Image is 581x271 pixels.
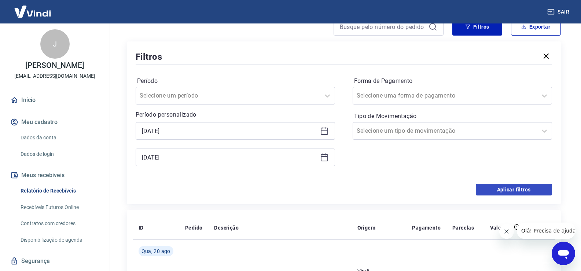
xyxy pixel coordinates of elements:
p: [PERSON_NAME] [25,62,84,69]
p: [EMAIL_ADDRESS][DOMAIN_NAME] [14,72,95,80]
input: Data inicial [142,125,317,136]
iframe: Mensagem da empresa [517,223,575,239]
p: ID [139,224,144,231]
iframe: Fechar mensagem [499,224,514,239]
a: Recebíveis Futuros Online [18,200,101,215]
span: Qua, 20 ago [141,248,170,255]
img: Vindi [9,0,56,23]
button: Sair [546,5,572,19]
button: Meu cadastro [9,114,101,130]
p: Período personalizado [136,110,335,119]
label: Tipo de Movimentação [354,112,551,121]
a: Dados da conta [18,130,101,145]
p: Parcelas [452,224,474,231]
p: Pagamento [412,224,441,231]
p: Descrição [214,224,239,231]
p: Valor Líq. [490,224,514,231]
a: Dados de login [18,147,101,162]
p: Pedido [185,224,202,231]
span: Olá! Precisa de ajuda? [4,5,62,11]
input: Busque pelo número do pedido [340,21,426,32]
div: J [40,29,70,59]
a: Início [9,92,101,108]
button: Aplicar filtros [476,184,552,195]
label: Forma de Pagamento [354,77,551,85]
a: Segurança [9,253,101,269]
iframe: Botão para abrir a janela de mensagens [552,242,575,265]
button: Filtros [452,18,502,36]
input: Data final [142,152,317,163]
a: Disponibilização de agenda [18,232,101,248]
button: Meus recebíveis [9,167,101,183]
a: Contratos com credores [18,216,101,231]
label: Período [137,77,334,85]
button: Exportar [511,18,561,36]
a: Relatório de Recebíveis [18,183,101,198]
h5: Filtros [136,51,163,63]
p: Origem [357,224,375,231]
